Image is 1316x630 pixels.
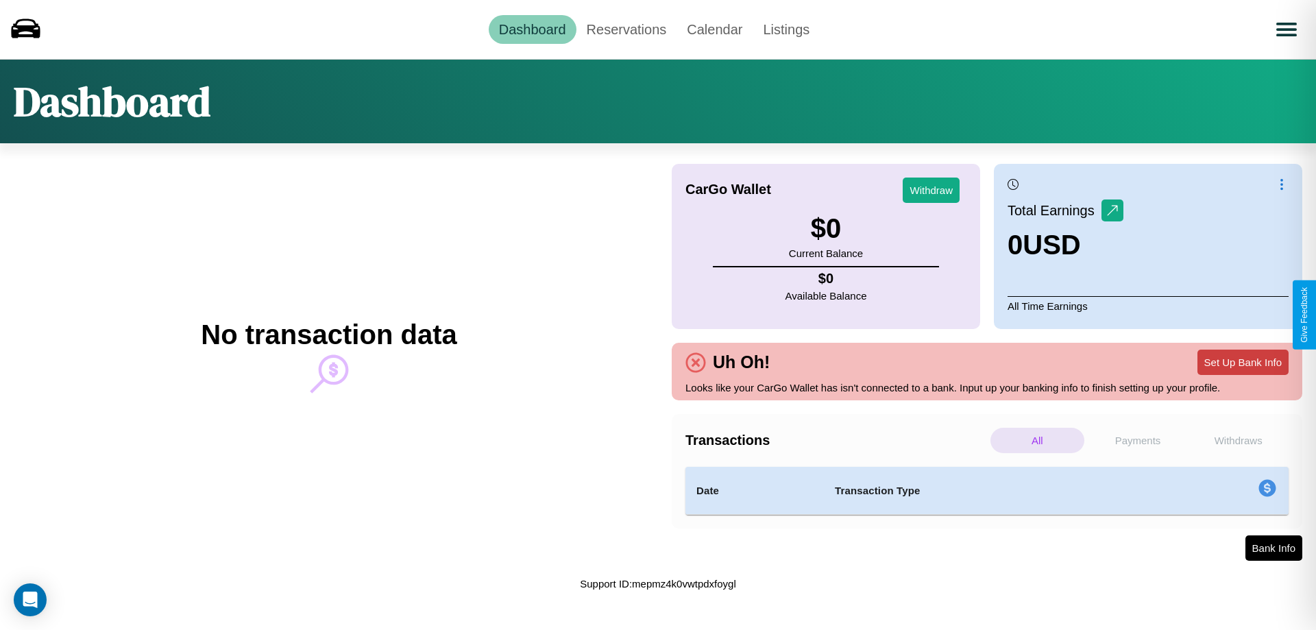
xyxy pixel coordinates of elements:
[685,378,1289,397] p: Looks like your CarGo Wallet has isn't connected to a bank. Input up your banking info to finish ...
[789,244,863,263] p: Current Balance
[1191,428,1285,453] p: Withdraws
[580,574,736,593] p: Support ID: mepmz4k0vwtpdxfoygl
[14,583,47,616] div: Open Intercom Messenger
[696,483,813,499] h4: Date
[1267,10,1306,49] button: Open menu
[990,428,1084,453] p: All
[14,73,210,130] h1: Dashboard
[576,15,677,44] a: Reservations
[1300,287,1309,343] div: Give Feedback
[1008,230,1123,261] h3: 0 USD
[685,182,771,197] h4: CarGo Wallet
[785,287,867,305] p: Available Balance
[677,15,753,44] a: Calendar
[201,319,456,350] h2: No transaction data
[685,433,987,448] h4: Transactions
[1245,535,1302,561] button: Bank Info
[785,271,867,287] h4: $ 0
[685,467,1289,515] table: simple table
[1008,296,1289,315] p: All Time Earnings
[789,213,863,244] h3: $ 0
[1197,350,1289,375] button: Set Up Bank Info
[753,15,820,44] a: Listings
[903,178,960,203] button: Withdraw
[1008,198,1101,223] p: Total Earnings
[489,15,576,44] a: Dashboard
[706,352,777,372] h4: Uh Oh!
[835,483,1146,499] h4: Transaction Type
[1091,428,1185,453] p: Payments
